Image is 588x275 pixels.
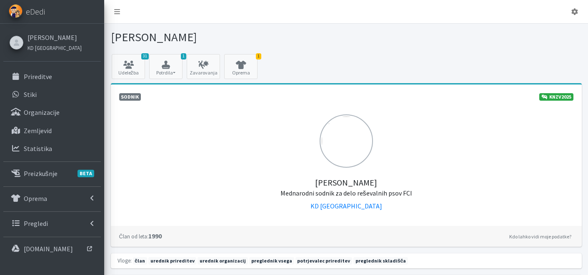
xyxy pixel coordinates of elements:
[187,54,220,79] a: Zavarovanja
[78,170,94,177] span: BETA
[24,219,48,228] p: Pregledi
[133,257,147,265] span: član
[28,42,82,52] a: KD [GEOGRAPHIC_DATA]
[3,104,101,121] a: Organizacije
[3,122,101,139] a: Zemljevid
[249,257,294,265] span: preglednik vsega
[3,68,101,85] a: Prireditve
[118,257,132,264] small: Vloge:
[24,90,37,99] p: Stiki
[24,169,58,178] p: Preizkušnje
[310,202,382,210] a: KD [GEOGRAPHIC_DATA]
[24,194,47,203] p: Oprema
[24,108,60,116] p: Organizacije
[295,257,353,265] span: potrjevalec prireditev
[28,32,82,42] a: [PERSON_NAME]
[119,168,573,198] h5: [PERSON_NAME]
[141,53,149,59] span: 31
[3,165,101,182] a: PreizkušnjeBETA
[24,245,73,253] p: [DOMAIN_NAME]
[3,140,101,157] a: Statistika
[9,4,23,18] img: eDedi
[119,93,141,101] span: Sodnik
[112,54,145,79] a: 31 Udeležba
[148,257,197,265] span: urednik prireditev
[24,126,52,135] p: Zemljevid
[198,257,248,265] span: urednik organizacij
[539,93,573,101] a: KNZV2025
[149,54,183,79] button: 1 Potrdila
[119,233,148,240] small: Član od leta:
[181,53,186,59] span: 1
[28,45,82,51] small: KD [GEOGRAPHIC_DATA]
[26,5,45,18] span: eDedi
[3,190,101,207] a: Oprema
[280,189,412,197] small: Mednarodni sodnik za delo reševalnih psov FCI
[3,215,101,232] a: Pregledi
[111,30,343,45] h1: [PERSON_NAME]
[3,240,101,257] a: [DOMAIN_NAME]
[119,232,162,240] strong: 1990
[256,53,261,59] span: 1
[24,144,52,153] p: Statistika
[353,257,408,265] span: preglednik skladišča
[507,232,573,242] a: Kdo lahko vidi moje podatke?
[3,86,101,103] a: Stiki
[224,54,258,79] a: 1 Oprema
[24,72,52,81] p: Prireditve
